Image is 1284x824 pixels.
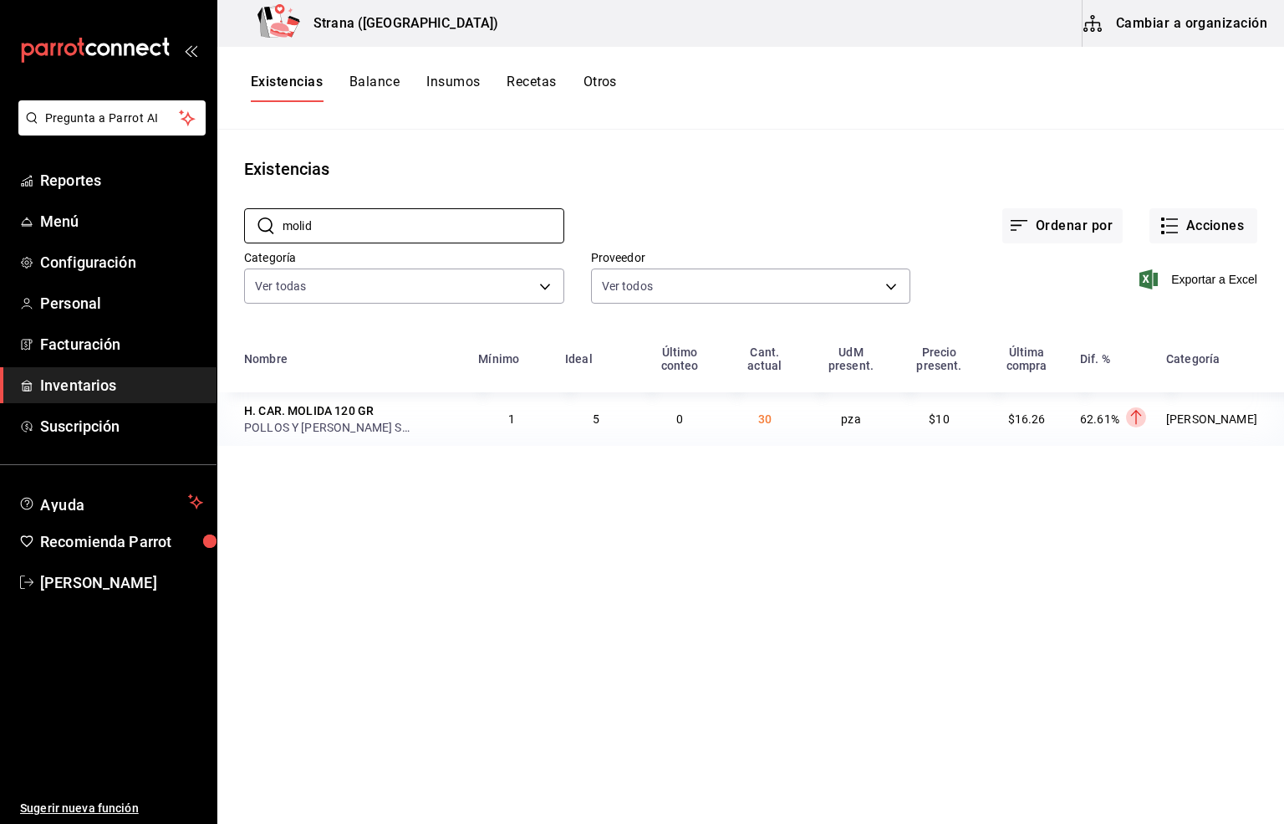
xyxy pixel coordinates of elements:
[929,412,949,426] span: $10
[508,412,515,426] span: 1
[1149,208,1257,243] button: Acciones
[40,374,203,397] span: Inventarios
[1080,352,1110,366] div: Dif. %
[507,74,556,102] button: Recetas
[40,571,203,594] span: [PERSON_NAME]
[732,345,797,372] div: Cant. actual
[255,278,306,294] span: Ver todas
[1156,392,1284,446] td: [PERSON_NAME]
[40,530,203,553] span: Recomienda Parrot
[244,402,374,419] div: H. CAR. MOLIDA 120 GR
[349,74,400,102] button: Balance
[676,412,683,426] span: 0
[300,13,498,33] h3: Strana ([GEOGRAPHIC_DATA])
[905,345,974,372] div: Precio present.
[758,412,772,426] span: 30
[40,210,203,233] span: Menú
[184,44,197,57] button: open_drawer_menu
[565,352,593,366] div: Ideal
[40,292,203,315] span: Personal
[20,800,203,817] span: Sugerir nueva función
[12,121,206,139] a: Pregunta a Parrot AI
[817,345,885,372] div: UdM present.
[251,74,617,102] div: navigation tabs
[807,392,895,446] td: pza
[45,110,180,127] span: Pregunta a Parrot AI
[647,345,712,372] div: Último conteo
[40,415,203,438] span: Suscripción
[244,252,564,264] label: Categoría
[993,345,1060,372] div: Última compra
[244,419,411,436] div: POLLOS Y [PERSON_NAME] SUPREMAS DE VALLARTA
[1166,352,1220,366] div: Categoría
[18,100,206,136] button: Pregunta a Parrot AI
[1080,412,1119,426] span: 62.61%
[1008,412,1046,426] span: $16.26
[40,169,203,192] span: Reportes
[426,74,480,102] button: Insumos
[40,492,181,512] span: Ayuda
[283,209,564,243] input: Buscar nombre de insumo
[1143,269,1257,289] button: Exportar a Excel
[244,352,288,366] div: Nombre
[1002,208,1123,243] button: Ordenar por
[602,278,653,294] span: Ver todos
[244,156,329,182] div: Existencias
[583,74,617,102] button: Otros
[593,412,599,426] span: 5
[478,352,519,366] div: Mínimo
[40,333,203,356] span: Facturación
[591,252,911,264] label: Proveedor
[251,74,323,102] button: Existencias
[40,251,203,274] span: Configuración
